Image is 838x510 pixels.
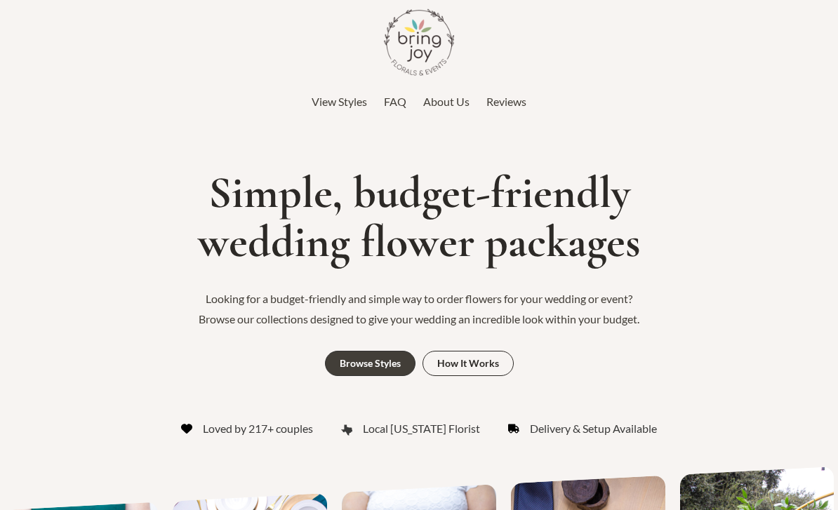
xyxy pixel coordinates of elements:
div: How It Works [437,358,499,368]
span: FAQ [384,95,406,108]
span: Reviews [486,95,526,108]
a: Browse Styles [325,351,415,376]
a: FAQ [384,91,406,112]
a: View Styles [312,91,367,112]
span: About Us [423,95,470,108]
span: Local [US_STATE] Florist [363,418,480,439]
span: Loved by 217+ couples [203,418,313,439]
a: How It Works [423,351,514,376]
a: Reviews [486,91,526,112]
a: About Us [423,91,470,112]
span: View Styles [312,95,367,108]
span: Delivery & Setup Available [530,418,657,439]
h1: Simple, budget-friendly wedding flower packages [7,168,831,267]
div: Browse Styles [340,358,401,368]
p: Looking for a budget-friendly and simple way to order flowers for your wedding or event? Browse o... [187,288,651,330]
nav: Top Header Menu [7,91,831,112]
